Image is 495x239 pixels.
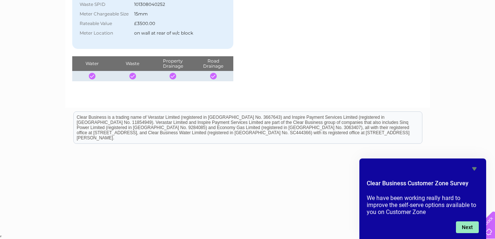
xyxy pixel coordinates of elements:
[17,19,55,42] img: logo.png
[365,31,379,37] a: Water
[112,56,153,71] th: Waste
[404,31,426,37] a: Telecoms
[367,195,479,215] p: We have been working really hard to improve the self-serve options available to you on Customer Zone
[456,221,479,233] button: Next question
[76,9,132,19] th: Meter Chargeable Size
[76,19,132,28] th: Rateable Value
[74,4,422,36] div: Clear Business is a trading name of Verastar Limited (registered in [GEOGRAPHIC_DATA] No. 3667643...
[367,179,479,192] h2: Clear Business Customer Zone Survey
[132,19,217,28] td: £3500.00
[356,4,407,13] a: 0333 014 3131
[132,28,217,38] td: on wall at rear of w/c block
[72,56,112,71] th: Water
[470,164,479,173] button: Hide survey
[193,56,234,71] th: Road Drainage
[384,31,400,37] a: Energy
[471,31,488,37] a: Log out
[76,28,132,38] th: Meter Location
[367,164,479,233] div: Clear Business Customer Zone Survey
[431,31,442,37] a: Blog
[132,9,217,19] td: 15mm
[153,56,193,71] th: Property Drainage
[446,31,464,37] a: Contact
